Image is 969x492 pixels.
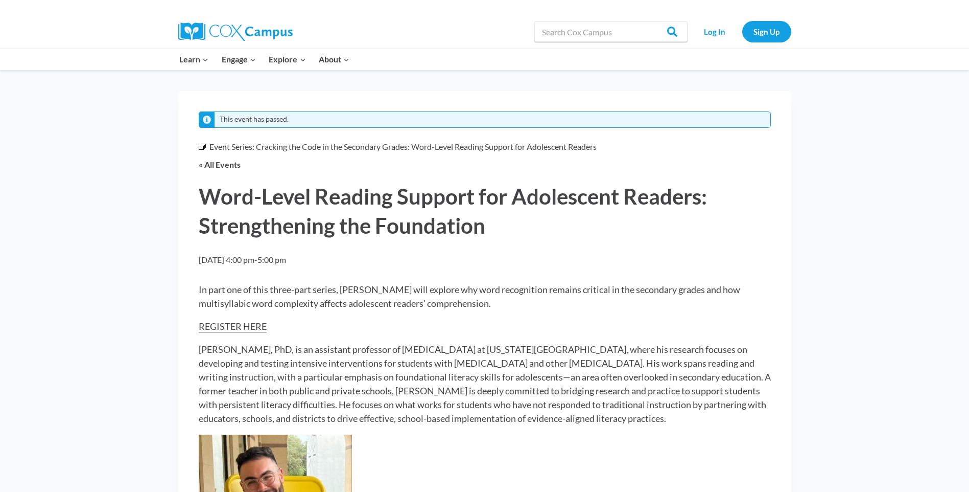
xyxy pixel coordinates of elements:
a: Sign Up [742,21,791,42]
li: This event has passed. [220,115,289,124]
span: Learn [179,53,208,66]
input: Search Cox Campus [534,21,688,42]
nav: Secondary Navigation [693,21,791,42]
span: 5:00 pm [257,255,286,264]
span: Explore [269,53,305,66]
span: Engage [222,53,256,66]
nav: Primary Navigation [173,49,356,70]
span: [DATE] 4:00 pm [199,255,254,264]
p: In part one of this three-part series, [PERSON_NAME] will explore why word recognition remains cr... [199,283,771,310]
em: Event Series: [199,140,206,153]
a: Log In [693,21,737,42]
img: Cox Campus [178,23,293,41]
a: Cracking the Code in the Secondary Grades: Word-Level Reading Support for Adolescent Readers [256,142,597,151]
h2: - [199,253,286,266]
a: « All Events [199,160,241,169]
p: [PERSON_NAME], PhD, is an assistant professor of [MEDICAL_DATA] at [US_STATE][GEOGRAPHIC_DATA], w... [199,343,771,426]
a: REGISTER HERE [199,321,267,332]
h1: Word-Level Reading Support for Adolescent Readers: Strengthening the Foundation [199,182,771,241]
span: Event Series: [209,142,254,151]
span: About [319,53,349,66]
